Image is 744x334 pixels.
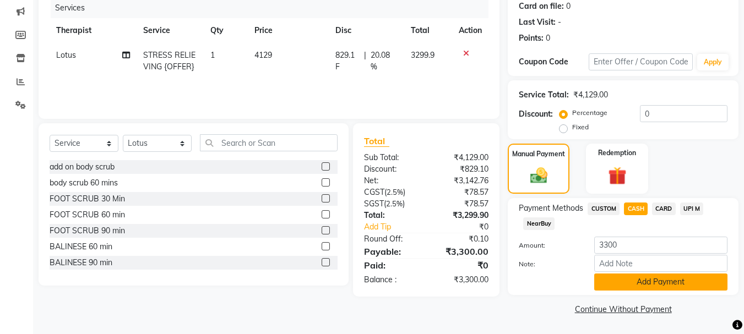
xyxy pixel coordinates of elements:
div: ₹3,299.90 [426,210,497,221]
div: ₹4,129.00 [426,152,497,163]
span: 20.08 % [371,50,397,73]
img: _cash.svg [525,166,553,185]
button: Add Payment [594,273,727,291]
th: Disc [329,18,404,43]
span: Total [364,135,389,147]
span: 4129 [254,50,272,60]
div: ₹0 [438,221,497,233]
div: 0 [566,1,571,12]
span: SGST [364,199,384,209]
span: UPI M [680,202,704,215]
span: 2.5% [386,199,403,208]
input: Enter Offer / Coupon Code [589,53,693,70]
span: 829.1 F [335,50,360,73]
div: ₹78.57 [426,187,497,198]
label: Note: [511,259,585,269]
div: Discount: [356,163,426,175]
label: Amount: [511,240,585,250]
div: FOOT SCRUB 60 min [50,209,125,221]
span: 2.5% [387,188,403,196]
div: Net: [356,175,426,187]
div: Service Total: [519,89,569,101]
div: Last Visit: [519,17,556,28]
div: add on body scrub [50,161,115,173]
div: Points: [519,32,544,44]
img: _gift.svg [602,165,632,187]
div: Total: [356,210,426,221]
div: Payable: [356,245,426,258]
th: Action [452,18,488,43]
th: Price [248,18,329,43]
div: body scrub 60 mins [50,177,118,189]
th: Therapist [50,18,137,43]
span: CARD [652,202,676,215]
span: 1 [210,50,215,60]
span: CUSTOM [588,202,620,215]
a: Add Tip [356,221,438,233]
div: 0 [546,32,550,44]
div: ₹78.57 [426,198,497,210]
div: Round Off: [356,233,426,245]
th: Qty [204,18,248,43]
div: - [558,17,561,28]
input: Search or Scan [200,134,338,151]
div: ₹3,300.00 [426,274,497,286]
div: ₹829.10 [426,163,497,175]
input: Add Note [594,255,727,272]
button: Apply [697,54,729,70]
div: BALINESE 60 min [50,241,112,253]
div: Discount: [519,108,553,120]
div: ( ) [356,187,426,198]
div: Paid: [356,259,426,272]
input: Amount [594,237,727,254]
div: BALINESE 90 min [50,257,112,269]
div: FOOT SCRUB 30 Min [50,193,125,205]
div: ₹3,300.00 [426,245,497,258]
span: Payment Methods [519,202,583,214]
div: ( ) [356,198,426,210]
span: Lotus [56,50,76,60]
label: Redemption [598,148,636,158]
label: Manual Payment [512,149,565,159]
div: Coupon Code [519,56,588,68]
label: Fixed [572,122,589,132]
div: ₹0.10 [426,233,497,245]
span: STRESS RELIEVING {OFFER} [143,50,195,72]
div: Sub Total: [356,152,426,163]
span: CGST [364,187,384,197]
a: Continue Without Payment [510,304,736,315]
div: ₹4,129.00 [573,89,608,101]
div: Card on file: [519,1,564,12]
span: | [364,50,366,73]
span: CASH [624,202,648,215]
span: NearBuy [523,217,555,230]
span: 3299.9 [411,50,435,60]
th: Service [137,18,203,43]
div: ₹0 [426,259,497,272]
div: FOOT SCRUB 90 min [50,225,125,237]
label: Percentage [572,108,607,118]
div: Balance : [356,274,426,286]
div: ₹3,142.76 [426,175,497,187]
th: Total [404,18,453,43]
